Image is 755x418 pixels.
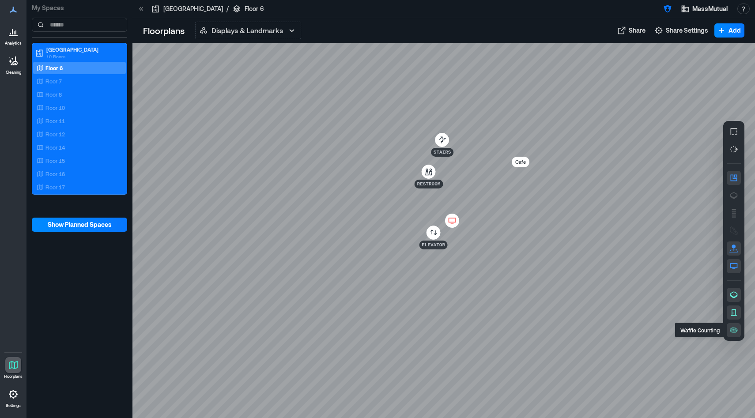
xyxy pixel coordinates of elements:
[6,70,21,75] p: Cleaning
[195,22,301,39] button: Displays & Landmarks
[45,64,63,72] p: Floor 6
[245,4,264,13] p: Floor 6
[45,78,62,85] p: Floor 7
[45,144,65,151] p: Floor 14
[417,181,441,188] p: Restroom
[434,149,451,156] p: Stairs
[678,2,730,16] button: MassMutual
[692,4,728,13] span: MassMutual
[143,24,185,37] p: Floorplans
[48,220,112,229] span: Show Planned Spaces
[666,26,708,35] span: Share Settings
[45,104,65,111] p: Floor 10
[45,117,65,124] p: Floor 11
[45,131,65,138] p: Floor 12
[1,354,25,382] a: Floorplans
[515,158,526,166] p: Cafe
[629,26,646,35] span: Share
[2,21,24,49] a: Analytics
[422,241,445,249] p: Elevator
[211,25,283,36] p: Displays & Landmarks
[6,403,21,408] p: Settings
[32,4,127,12] p: My Spaces
[45,91,62,98] p: Floor 8
[714,23,744,38] button: Add
[45,170,65,177] p: Floor 16
[652,23,711,38] button: Share Settings
[615,23,648,38] button: Share
[226,4,229,13] p: /
[45,184,65,191] p: Floor 17
[4,374,23,379] p: Floorplans
[32,218,127,232] button: Show Planned Spaces
[45,157,65,164] p: Floor 15
[46,53,121,60] p: 10 Floors
[163,4,223,13] p: [GEOGRAPHIC_DATA]
[3,384,24,411] a: Settings
[46,46,121,53] p: [GEOGRAPHIC_DATA]
[5,41,22,46] p: Analytics
[2,50,24,78] a: Cleaning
